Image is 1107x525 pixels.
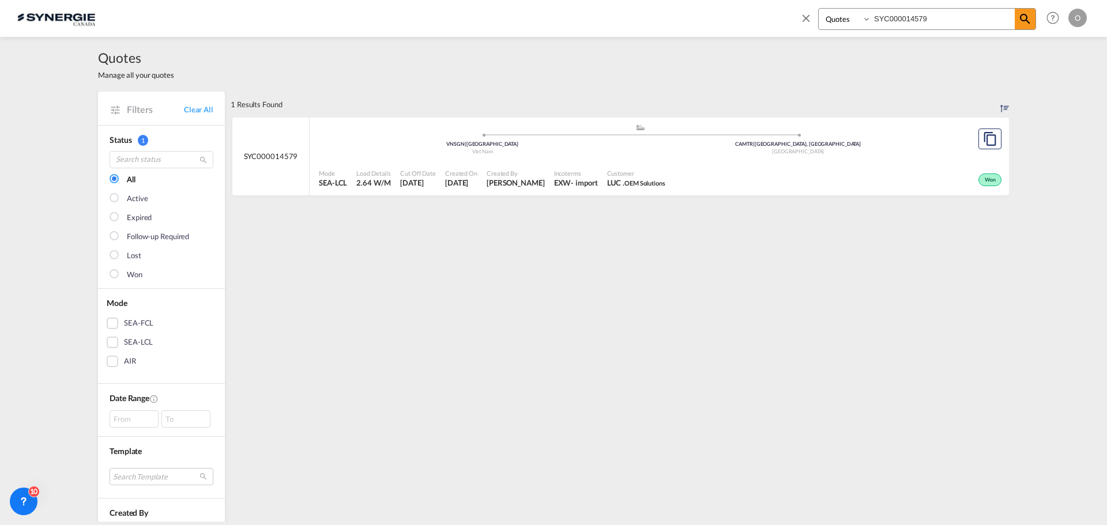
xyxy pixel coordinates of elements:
div: Expired [127,212,152,224]
span: SYC000014579 [244,151,298,161]
md-checkbox: SEA-LCL [107,337,216,348]
span: Viet Nam [472,148,493,154]
span: Adriana Groposila [487,177,545,188]
md-icon: assets/icons/custom/copyQuote.svg [983,132,997,146]
md-icon: icon-magnify [1018,12,1032,26]
div: AIR [124,356,136,367]
span: Customer [607,169,665,177]
a: Clear All [184,104,213,115]
md-checkbox: AIR [107,356,216,367]
span: Won [985,176,999,184]
md-checkbox: SEA-FCL [107,318,216,329]
div: Follow-up Required [127,231,189,243]
span: Quotes [98,48,174,67]
span: Help [1043,8,1063,28]
div: To [161,410,210,428]
span: | [465,141,466,147]
div: EXW [554,177,571,188]
span: CAMTR [GEOGRAPHIC_DATA], [GEOGRAPHIC_DATA] [735,141,861,147]
span: 1 [138,135,148,146]
span: Created By [487,169,545,177]
div: 1 Results Found [231,92,283,117]
div: EXW import [554,177,598,188]
span: 2.64 W/M [356,178,390,187]
span: Date Range [110,393,149,403]
div: Won [978,173,1001,186]
md-icon: icon-magnify [199,156,208,164]
div: SEA-LCL [124,337,153,348]
div: SEA-FCL [124,318,153,329]
span: Created By [110,508,148,518]
span: Manage all your quotes [98,70,174,80]
span: LUC . OEM Solutions [607,177,665,188]
div: From [110,410,159,428]
img: 1f56c880d42311ef80fc7dca854c8e59.png [17,5,95,31]
button: Copy Quote [978,129,1001,149]
div: Lost [127,250,141,262]
div: Help [1043,8,1068,29]
span: VNSGN [GEOGRAPHIC_DATA] [446,141,518,147]
span: icon-magnify [1015,9,1036,29]
span: Created On [445,169,477,177]
span: Load Details [356,169,391,177]
span: SEA-LCL [319,177,347,188]
div: Sort by: Created On [1000,92,1009,117]
span: | [753,141,755,147]
span: 5 Sep 2025 [445,177,477,188]
md-icon: Created On [149,394,159,403]
span: Template [110,446,142,456]
span: Mode [319,169,347,177]
div: SYC000014579 assets/icons/custom/ship-fill.svgassets/icons/custom/roll-o-plane.svgOriginHo Chi Mi... [232,118,1009,196]
span: Cut Off Date [400,169,436,177]
div: O [1068,9,1087,27]
div: All [127,174,135,186]
span: From To [110,410,213,428]
md-icon: icon-close [800,12,812,24]
span: Status [110,135,131,145]
div: - import [571,177,597,188]
span: Filters [127,103,184,116]
div: Won [127,269,142,281]
div: Status 1 [110,134,213,146]
input: Search status [110,151,213,168]
md-icon: assets/icons/custom/ship-fill.svg [634,124,647,130]
span: Mode [107,298,127,308]
span: icon-close [800,8,818,36]
input: Enter Quotation Number [871,9,1015,29]
span: [GEOGRAPHIC_DATA] [772,148,824,154]
span: 5 Sep 2025 [400,177,436,188]
span: Incoterms [554,169,598,177]
div: Active [127,193,148,205]
span: OEM Solutions [624,179,665,187]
